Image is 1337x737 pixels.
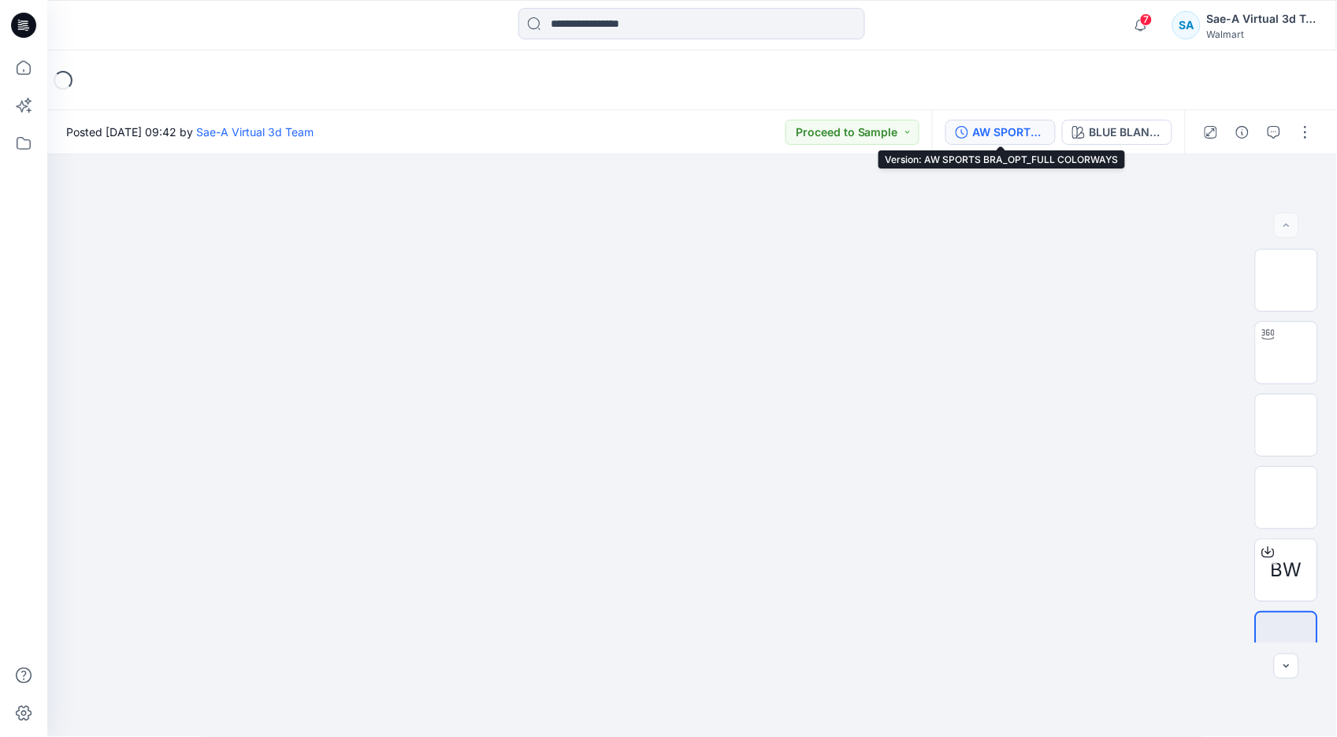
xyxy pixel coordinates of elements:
[66,124,314,140] span: Posted [DATE] 09:42 by
[973,124,1045,141] div: AW SPORTS BRA_OPT_FULL COLORWAYS
[1062,120,1172,145] button: BLUE BLANKET
[1090,124,1162,141] div: BLUE BLANKET
[1172,11,1201,39] div: SA
[945,120,1056,145] button: AW SPORTS BRA_OPT_FULL COLORWAYS
[1207,9,1317,28] div: Sae-A Virtual 3d Team
[196,125,314,139] a: Sae-A Virtual 3d Team
[1230,120,1255,145] button: Details
[1207,28,1317,40] div: Walmart
[1271,556,1302,584] span: BW
[1140,13,1153,26] span: 7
